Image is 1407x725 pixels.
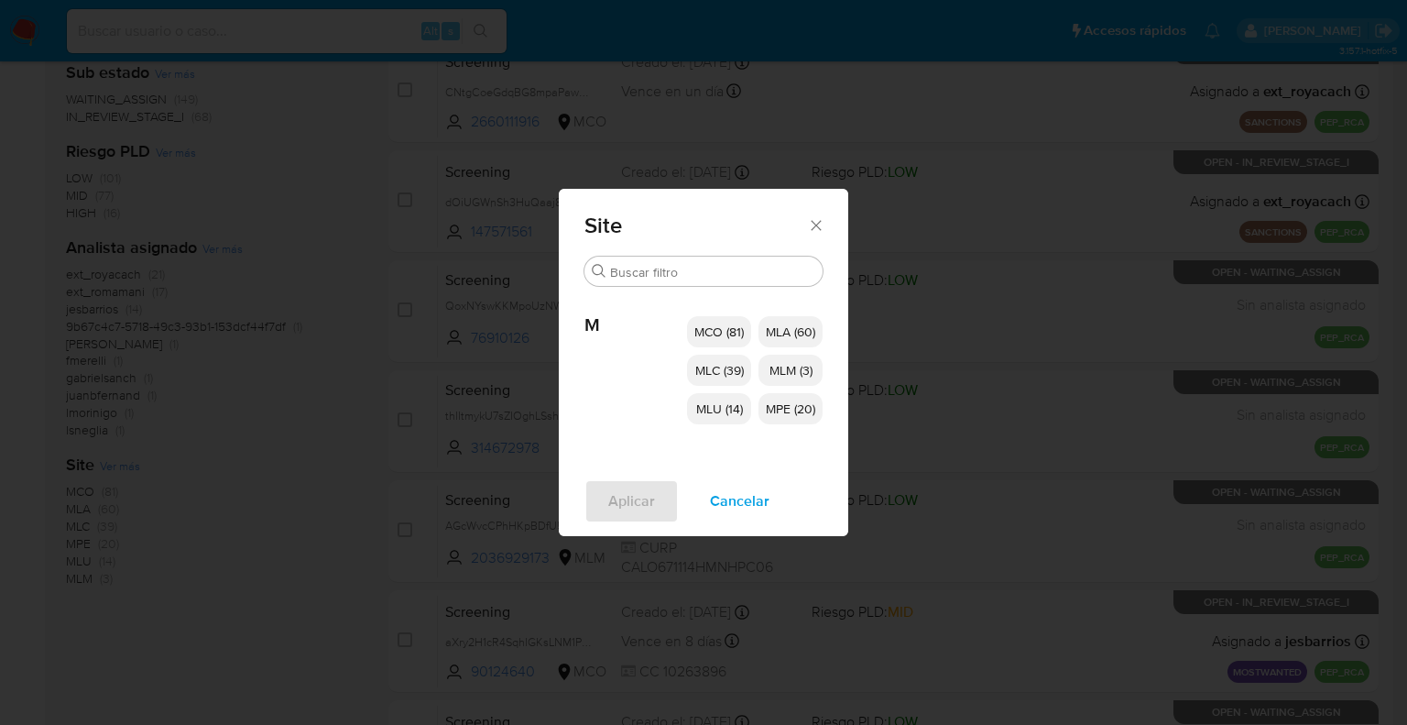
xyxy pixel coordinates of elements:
[694,323,744,341] span: MCO (81)
[696,400,743,418] span: MLU (14)
[610,264,815,280] input: Buscar filtro
[807,216,823,233] button: Cerrar
[769,361,813,379] span: MLM (3)
[687,393,751,424] div: MLU (14)
[695,361,744,379] span: MLC (39)
[687,316,751,347] div: MCO (81)
[758,355,823,386] div: MLM (3)
[592,264,606,279] button: Buscar
[584,287,687,336] span: M
[766,323,815,341] span: MLA (60)
[710,481,769,522] span: Cancelar
[766,400,815,418] span: MPE (20)
[758,393,823,424] div: MPE (20)
[686,479,793,523] button: Cancelar
[584,214,807,236] span: Site
[758,316,823,347] div: MLA (60)
[687,355,751,386] div: MLC (39)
